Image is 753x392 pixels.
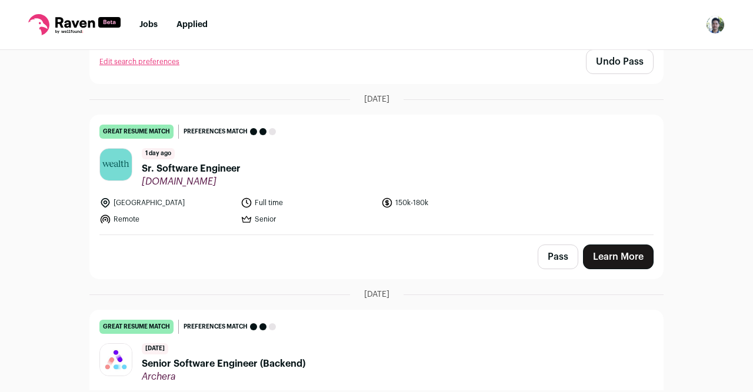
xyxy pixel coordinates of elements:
[364,93,389,105] span: [DATE]
[381,197,515,209] li: 150k-180k
[241,213,375,225] li: Senior
[99,197,234,209] li: [GEOGRAPHIC_DATA]
[139,21,158,29] a: Jobs
[142,148,175,159] span: 1 day ago
[100,344,132,376] img: 1aa7b825cf0754e539ceeb5f59804a981191bc4e5a1aafbe256bae55b145bd4d.jpg
[99,57,179,66] a: Edit search preferences
[142,162,241,176] span: Sr. Software Engineer
[142,371,305,383] span: Archera
[99,320,174,334] div: great resume match
[706,15,725,34] button: Open dropdown
[142,343,168,354] span: [DATE]
[184,321,248,333] span: Preferences match
[241,197,375,209] li: Full time
[142,176,241,187] span: [DOMAIN_NAME]
[99,125,174,139] div: great resume match
[538,244,578,269] button: Pass
[586,49,654,74] button: Undo Pass
[100,149,132,180] img: 953215342506cd4c193560cad5f9c9dcb421c8a371c336d017e0fd3670ce0e19.jpg
[184,126,248,138] span: Preferences match
[176,21,208,29] a: Applied
[99,213,234,225] li: Remote
[90,115,663,234] a: great resume match Preferences match 1 day ago Sr. Software Engineer [DOMAIN_NAME] [GEOGRAPHIC_DA...
[142,357,305,371] span: Senior Software Engineer (Backend)
[364,289,389,300] span: [DATE]
[706,15,725,34] img: 19207836-medium_jpg
[583,244,654,269] a: Learn More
